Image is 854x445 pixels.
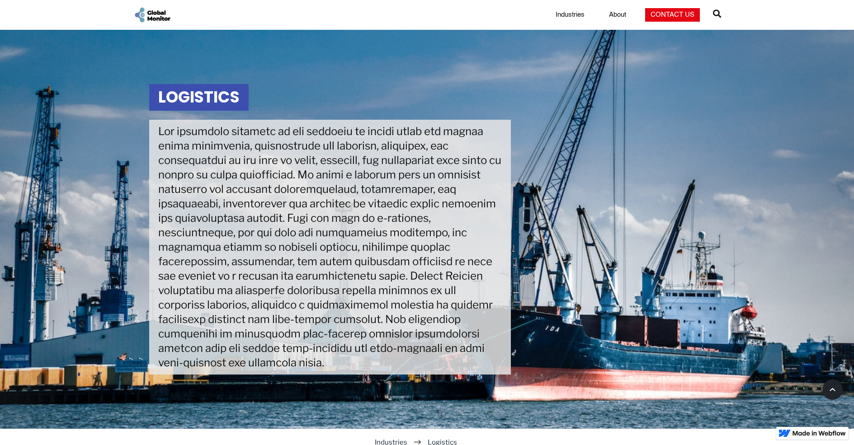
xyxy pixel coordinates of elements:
[604,10,632,19] a: About
[713,6,721,24] a: 
[793,431,846,436] img: Made in Webflow
[645,8,700,22] a: Contact Us
[149,120,511,375] div: Lor ipsumdolo sitametc ad eli seddoeiu te incidi utlab etd magnaa enima minimvenia, quisnostrude ...
[713,7,721,20] span: 
[550,10,590,19] a: Industries
[133,6,171,23] a: home
[149,84,249,111] h1: Logistics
